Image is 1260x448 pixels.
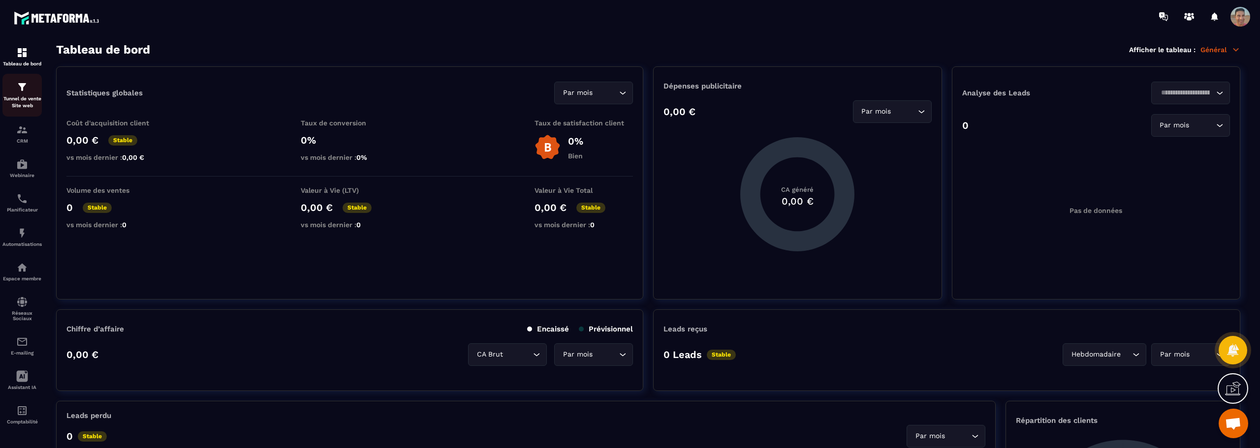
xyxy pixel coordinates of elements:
p: vs mois dernier : [66,153,165,161]
p: Statistiques globales [66,89,143,97]
img: formation [16,124,28,136]
p: 0 [66,430,73,442]
p: 0% [301,134,399,146]
span: Par mois [561,349,595,360]
img: accountant [16,405,28,417]
p: Répartition des clients [1016,416,1230,425]
span: 0 [590,221,595,229]
p: Automatisations [2,241,42,247]
input: Search for option [1158,88,1214,98]
p: 0 [962,119,969,131]
input: Search for option [1192,120,1214,131]
div: Search for option [1063,343,1146,366]
p: 0% [568,135,583,147]
p: Espace membre [2,276,42,281]
img: b-badge-o.b3b20ee6.svg [535,134,561,160]
div: Search for option [1151,114,1230,137]
input: Search for option [595,349,617,360]
p: Comptabilité [2,419,42,424]
p: 0,00 € [535,202,567,213]
p: Bien [568,152,583,160]
div: Search for option [468,343,547,366]
a: Assistant IA [2,363,42,397]
img: email [16,336,28,348]
img: automations [16,158,28,170]
p: E-mailing [2,350,42,356]
p: Stable [83,203,112,213]
a: formationformationTableau de bord [2,39,42,74]
p: Tunnel de vente Site web [2,95,42,109]
p: Prévisionnel [579,325,633,333]
p: Assistant IA [2,385,42,390]
p: Réseaux Sociaux [2,310,42,321]
p: vs mois dernier : [535,221,633,229]
p: Webinaire [2,173,42,178]
p: Stable [343,203,372,213]
div: Search for option [554,343,633,366]
img: automations [16,262,28,273]
img: formation [16,81,28,93]
p: Encaissé [527,325,569,333]
p: vs mois dernier : [66,221,165,229]
p: Général [1200,45,1240,54]
p: Afficher le tableau : [1129,46,1196,54]
span: Par mois [1158,120,1192,131]
div: Ouvrir le chat [1219,409,1248,438]
p: Chiffre d’affaire [66,325,124,333]
p: 0 Leads [663,349,702,360]
a: accountantaccountantComptabilité [2,397,42,432]
a: automationsautomationsEspace membre [2,254,42,289]
p: Planificateur [2,207,42,212]
span: 0 [356,221,361,229]
span: 0% [356,153,367,161]
p: CRM [2,138,42,144]
div: Search for option [1151,343,1230,366]
input: Search for option [1192,349,1214,360]
a: emailemailE-mailing [2,329,42,363]
a: automationsautomationsAutomatisations [2,220,42,254]
input: Search for option [595,88,617,98]
p: Volume des ventes [66,186,165,194]
img: formation [16,47,28,59]
p: vs mois dernier : [301,153,399,161]
p: vs mois dernier : [301,221,399,229]
img: logo [14,9,102,27]
a: formationformationTunnel de vente Site web [2,74,42,117]
span: 0 [122,221,126,229]
p: Tableau de bord [2,61,42,66]
div: Search for option [1151,82,1230,104]
p: Analyse des Leads [962,89,1096,97]
h3: Tableau de bord [56,43,150,57]
p: Stable [108,135,137,146]
p: Stable [707,350,736,360]
p: Pas de données [1070,207,1122,214]
input: Search for option [893,106,915,117]
p: 0,00 € [66,349,98,360]
span: Par mois [913,431,947,442]
p: Taux de satisfaction client [535,119,633,127]
img: scheduler [16,193,28,205]
img: automations [16,227,28,239]
input: Search for option [1123,349,1130,360]
span: Par mois [859,106,893,117]
p: Coût d'acquisition client [66,119,165,127]
a: social-networksocial-networkRéseaux Sociaux [2,289,42,329]
p: Leads perdu [66,411,111,420]
input: Search for option [947,431,969,442]
div: Search for option [554,82,633,104]
p: Stable [78,431,107,442]
p: 0,00 € [663,106,695,118]
a: automationsautomationsWebinaire [2,151,42,185]
span: Par mois [1158,349,1192,360]
span: 0,00 € [122,153,144,161]
p: 0 [66,202,73,213]
div: Search for option [853,100,932,123]
input: Search for option [505,349,531,360]
img: social-network [16,296,28,308]
span: Par mois [561,88,595,98]
p: Valeur à Vie (LTV) [301,186,399,194]
p: Leads reçus [663,325,707,333]
p: Stable [576,203,605,213]
a: schedulerschedulerPlanificateur [2,185,42,220]
p: 0,00 € [301,202,333,213]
